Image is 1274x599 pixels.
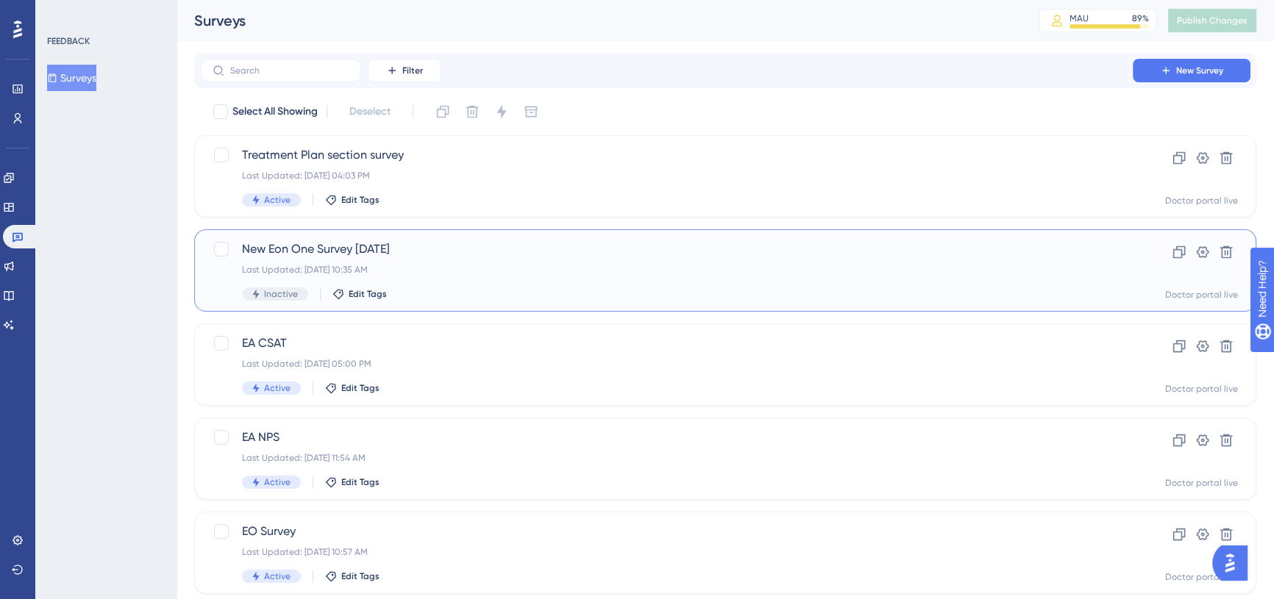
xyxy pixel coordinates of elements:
div: Last Updated: [DATE] 05:00 PM [242,358,1091,370]
span: Edit Tags [341,476,380,488]
span: Active [264,476,291,488]
button: New Survey [1133,59,1250,82]
span: EA CSAT [242,334,1091,352]
button: Edit Tags [325,382,380,394]
span: New Eon One Survey [DATE] [242,240,1091,258]
span: Edit Tags [349,288,387,300]
div: Last Updated: [DATE] 11:54 AM [242,452,1091,464]
button: Deselect [336,98,404,125]
div: Doctor portal live [1165,477,1238,489]
div: Doctor portal live [1165,195,1238,207]
span: Inactive [264,288,298,300]
span: Publish Changes [1177,15,1248,26]
span: Treatment Plan section survey [242,146,1091,164]
span: Active [264,382,291,394]
div: Last Updated: [DATE] 10:57 AM [242,546,1091,558]
span: EO Survey [242,523,1091,540]
div: Doctor portal live [1165,383,1238,395]
div: Doctor portal live [1165,289,1238,301]
span: Filter [402,65,423,76]
button: Edit Tags [325,476,380,488]
iframe: UserGuiding AI Assistant Launcher [1212,541,1256,585]
span: Edit Tags [341,382,380,394]
div: Surveys [194,10,1002,31]
div: FEEDBACK [47,35,90,47]
button: Surveys [47,65,96,91]
span: Edit Tags [341,194,380,206]
button: Edit Tags [325,570,380,582]
div: Last Updated: [DATE] 04:03 PM [242,170,1091,182]
div: Doctor portal live [1165,571,1238,583]
span: Need Help? [35,4,92,21]
span: Active [264,194,291,206]
div: MAU [1070,12,1089,24]
span: New Survey [1176,65,1223,76]
span: Deselect [349,103,391,121]
button: Filter [368,59,441,82]
button: Publish Changes [1168,9,1256,32]
span: Active [264,570,291,582]
div: Last Updated: [DATE] 10:35 AM [242,264,1091,276]
div: 89 % [1132,12,1149,24]
span: Edit Tags [341,570,380,582]
button: Edit Tags [332,288,387,300]
span: EA NPS [242,428,1091,446]
input: Search [230,65,349,76]
span: Select All Showing [232,103,318,121]
button: Edit Tags [325,194,380,206]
